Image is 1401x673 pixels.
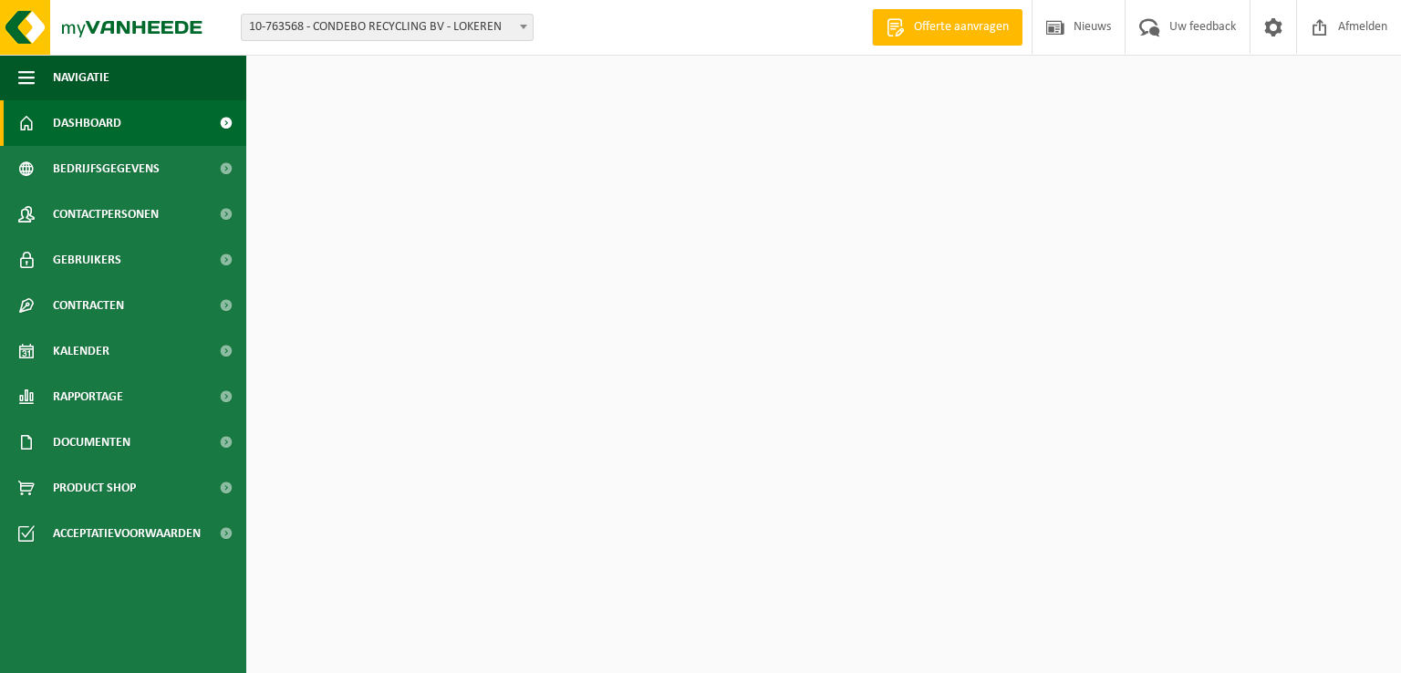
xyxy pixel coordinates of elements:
span: Bedrijfsgegevens [53,146,160,192]
span: Gebruikers [53,237,121,283]
span: Rapportage [53,374,123,419]
a: Offerte aanvragen [872,9,1022,46]
span: Acceptatievoorwaarden [53,511,201,556]
span: 10-763568 - CONDEBO RECYCLING BV - LOKEREN [242,15,533,40]
span: Kalender [53,328,109,374]
span: Product Shop [53,465,136,511]
span: 10-763568 - CONDEBO RECYCLING BV - LOKEREN [241,14,534,41]
span: Documenten [53,419,130,465]
span: Navigatie [53,55,109,100]
span: Contactpersonen [53,192,159,237]
span: Dashboard [53,100,121,146]
span: Contracten [53,283,124,328]
span: Offerte aanvragen [909,18,1013,36]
